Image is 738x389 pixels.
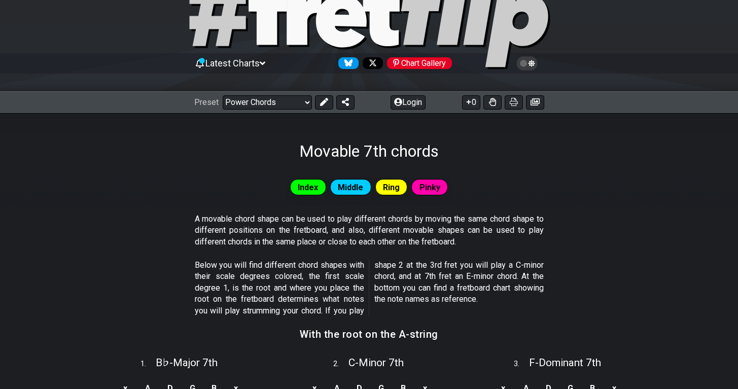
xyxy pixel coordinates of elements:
a: #fretflip at Pinterest [383,57,452,69]
div: Chart Gallery [387,57,452,69]
span: 2 . [333,359,348,370]
span: Pinky [419,180,440,195]
button: 0 [462,95,480,110]
span: Index [298,180,318,195]
button: Create image [526,95,544,110]
p: A movable chord shape can be used to play different chords by moving the same chord shape to diff... [195,214,544,247]
h1: Movable 7th chords [299,142,439,161]
button: Edit Preset [315,95,333,110]
button: Toggle Dexterity for all fretkits [483,95,502,110]
select: Preset [223,95,312,110]
span: B♭ - Major 7th [156,357,218,369]
span: 1 . [140,359,156,370]
h3: With the root on the A-string [300,329,438,340]
p: Below you will find different chord shapes with their scale degrees colored, the first scale degr... [195,260,544,316]
span: F - Dominant 7th [529,357,601,369]
button: Share Preset [336,95,355,110]
a: Follow #fretflip at X [359,57,383,69]
button: Print [505,95,523,110]
a: Follow #fretflip at Bluesky [334,57,359,69]
button: Login [391,95,426,110]
span: Middle [338,180,363,195]
span: 3 . [514,359,529,370]
span: Toggle light / dark theme [521,59,533,68]
span: Latest Charts [205,58,260,68]
span: Ring [383,180,400,195]
span: Preset [194,97,219,107]
span: C - Minor 7th [348,357,404,369]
